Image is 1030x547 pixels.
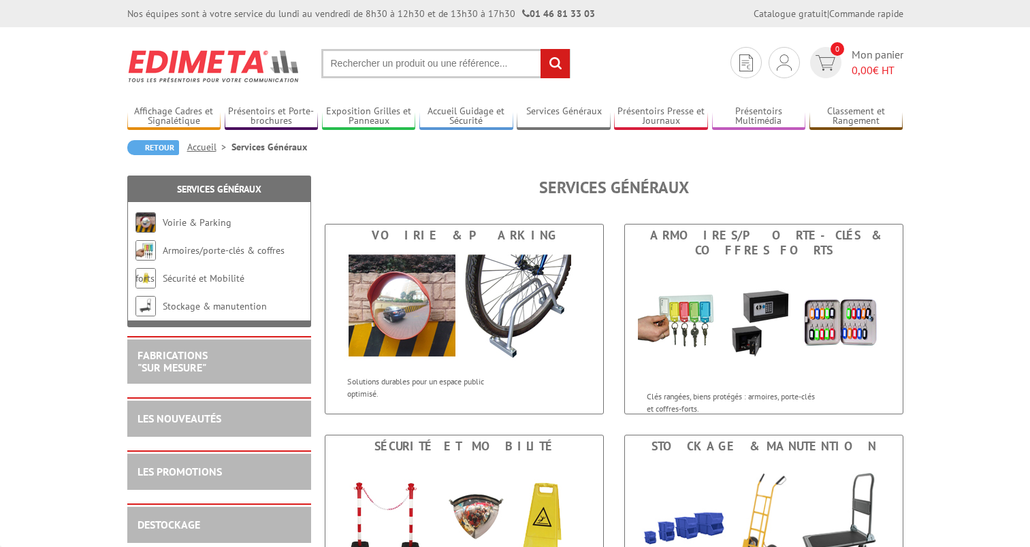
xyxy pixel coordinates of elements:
a: devis rapide 0 Mon panier 0,00€ HT [807,47,903,78]
a: LES NOUVEAUTÉS [138,412,221,425]
img: Voirie & Parking [338,246,590,369]
a: FABRICATIONS"Sur Mesure" [138,348,208,374]
div: Armoires/porte-clés & coffres forts [628,228,899,258]
img: devis rapide [739,54,753,71]
a: Exposition Grilles et Panneaux [322,105,416,128]
img: Stockage & manutention [135,296,156,316]
img: Armoires/porte-clés & coffres forts [135,240,156,261]
img: Armoires/porte-clés & coffres forts [638,261,890,384]
span: € HT [852,63,903,78]
div: | [754,7,903,20]
div: Sécurité et Mobilité [329,439,600,454]
p: Clés rangées, biens protégés : armoires, porte-clés et coffres-forts. [647,391,816,414]
a: Armoires/porte-clés & coffres forts [135,244,285,284]
input: Rechercher un produit ou une référence... [321,49,570,78]
img: devis rapide [777,54,792,71]
span: 0 [831,42,844,56]
a: Classement et Rangement [809,105,903,128]
a: Présentoirs Multimédia [712,105,806,128]
div: Nos équipes sont à votre service du lundi au vendredi de 8h30 à 12h30 et de 13h30 à 17h30 [127,7,595,20]
a: LES PROMOTIONS [138,465,222,478]
a: Présentoirs et Porte-brochures [225,105,319,128]
img: devis rapide [816,55,835,71]
a: Retour [127,140,179,155]
a: Catalogue gratuit [754,7,827,20]
a: Voirie & Parking [163,216,231,229]
img: Edimeta [127,41,301,91]
input: rechercher [541,49,570,78]
li: Services Généraux [231,140,307,154]
a: Affichage Cadres et Signalétique [127,105,221,128]
p: Solutions durables pour un espace public optimisé. [347,376,516,399]
img: Voirie & Parking [135,212,156,233]
a: Armoires/porte-clés & coffres forts Armoires/porte-clés & coffres forts Clés rangées, biens proté... [624,224,903,414]
a: Services Généraux [177,183,261,195]
a: Stockage & manutention [163,300,267,312]
a: Sécurité et Mobilité [163,272,244,284]
h1: Services Généraux [325,179,903,197]
a: Présentoirs Presse et Journaux [614,105,708,128]
div: Voirie & Parking [329,228,600,243]
span: Mon panier [852,47,903,78]
div: Stockage & manutention [628,439,899,454]
a: DESTOCKAGE [138,518,200,531]
span: 0,00 [852,63,873,77]
a: Accueil [187,141,231,153]
a: Services Généraux [517,105,611,128]
a: Accueil Guidage et Sécurité [419,105,513,128]
strong: 01 46 81 33 03 [522,7,595,20]
a: Commande rapide [829,7,903,20]
a: Voirie & Parking Voirie & Parking Solutions durables pour un espace public optimisé. [325,224,604,414]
